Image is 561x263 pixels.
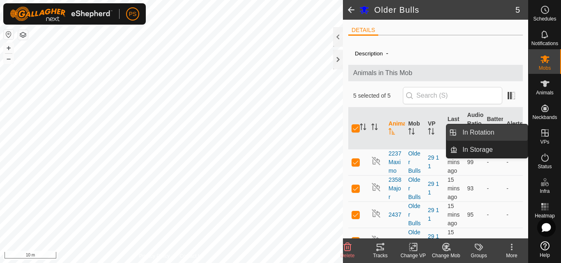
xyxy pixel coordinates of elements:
[538,164,552,169] span: Status
[503,175,523,201] td: -
[389,237,401,245] span: 2445
[483,201,503,228] td: -
[403,87,502,104] input: Search (S)
[448,176,460,200] span: 23 Aug 2025, 2:35 pm
[385,107,405,149] th: Animal
[340,253,355,258] span: Delete
[425,107,444,149] th: VP
[540,189,550,194] span: Infra
[458,142,528,158] a: In Storage
[371,182,381,192] img: returning off
[408,202,421,228] div: Older Bulls
[129,10,137,18] span: PS
[535,213,555,218] span: Heatmap
[4,30,14,39] button: Reset Map
[444,107,464,149] th: Last Updated
[503,201,523,228] td: -
[503,107,523,149] th: Alerts
[389,129,395,136] p-sorticon: Activate to sort
[462,252,495,259] div: Groups
[448,229,460,253] span: 23 Aug 2025, 2:35 pm
[371,235,381,245] img: returning off
[408,129,415,136] p-sorticon: Activate to sort
[397,252,430,259] div: Change VP
[428,233,439,248] a: 29 1 1
[446,142,528,158] li: In Storage
[4,54,14,64] button: –
[467,211,474,218] span: 95
[364,252,397,259] div: Tracks
[515,4,520,16] span: 5
[532,115,557,120] span: Neckbands
[536,90,554,95] span: Animals
[371,125,378,131] p-sorticon: Activate to sort
[467,238,474,244] span: 99
[464,107,484,149] th: Audio Ratio (%)
[462,145,493,155] span: In Storage
[360,125,366,131] p-sorticon: Activate to sort
[18,30,28,40] button: Map Layers
[467,185,474,192] span: 93
[428,129,435,136] p-sorticon: Activate to sort
[467,159,474,165] span: 99
[374,5,515,15] h2: Older Bulls
[428,207,439,222] a: 29 1 1
[483,149,503,175] td: -
[495,252,528,259] div: More
[446,124,528,141] li: In Rotation
[389,149,402,175] span: 2237Maximo
[533,16,556,21] span: Schedules
[529,238,561,261] a: Help
[371,208,381,218] img: returning off
[483,228,503,254] td: -
[503,149,523,175] td: -
[408,176,421,201] div: Older Bulls
[408,149,421,175] div: Older Bulls
[458,124,528,141] a: In Rotation
[348,26,378,36] li: DETAILS
[540,140,549,144] span: VPs
[448,150,460,174] span: 23 Aug 2025, 2:35 pm
[408,228,421,254] div: Older Bulls
[483,107,503,149] th: Battery
[4,43,14,53] button: +
[428,154,439,169] a: 29 1 1
[389,210,401,219] span: 2437
[540,253,550,258] span: Help
[462,128,494,137] span: In Rotation
[179,252,204,260] a: Contact Us
[531,41,558,46] span: Notifications
[483,175,503,201] td: -
[139,252,170,260] a: Privacy Policy
[430,252,462,259] div: Change Mob
[371,156,381,166] img: returning off
[428,181,439,196] a: 29 1 1
[383,46,391,60] span: -
[389,176,402,201] span: 2358Major
[405,107,425,149] th: Mob
[539,66,551,71] span: Mobs
[353,68,518,78] span: Animals in This Mob
[503,228,523,254] td: -
[355,50,383,57] label: Description
[448,203,460,226] span: 23 Aug 2025, 2:35 pm
[10,7,113,21] img: Gallagher Logo
[353,91,403,100] span: 5 selected of 5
